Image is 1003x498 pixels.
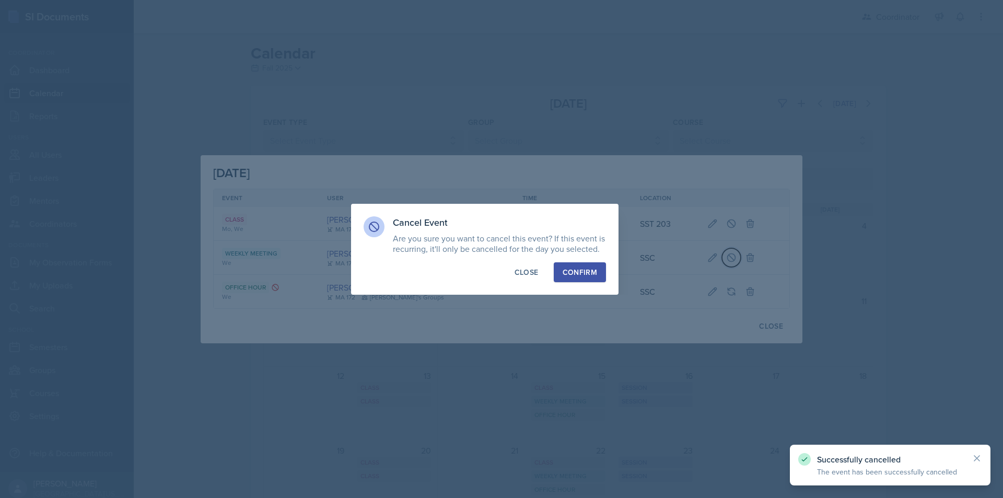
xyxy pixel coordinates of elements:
h3: Cancel Event [393,216,606,229]
button: Close [506,262,547,282]
p: Are you sure you want to cancel this event? If this event is recurring, it'll only be cancelled f... [393,233,606,254]
div: Confirm [563,267,597,277]
div: Close [515,267,539,277]
p: The event has been successfully cancelled [817,467,963,477]
p: Successfully cancelled [817,454,963,465]
button: Confirm [554,262,606,282]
